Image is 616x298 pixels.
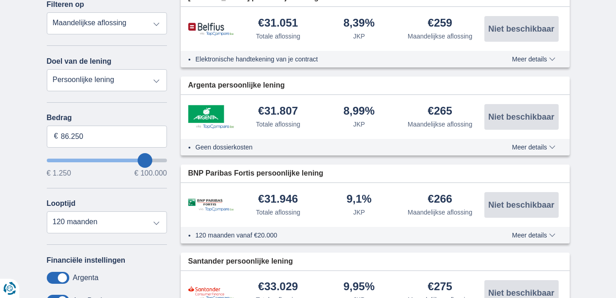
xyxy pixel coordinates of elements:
[258,105,298,118] div: €31.807
[134,170,167,177] span: € 100.000
[54,131,58,142] span: €
[47,170,71,177] span: € 1.250
[73,274,99,282] label: Argenta
[188,256,293,267] span: Santander persoonlijke lening
[258,193,298,206] div: €31.946
[188,199,234,212] img: product.pl.alt BNP Paribas Fortis
[505,55,562,63] button: Meer details
[484,104,559,130] button: Niet beschikbaar
[488,289,554,297] span: Niet beschikbaar
[505,143,562,151] button: Meer details
[512,56,555,62] span: Meer details
[195,143,478,152] li: Geen dossierkosten
[488,201,554,209] span: Niet beschikbaar
[505,232,562,239] button: Meer details
[408,208,472,217] div: Maandelijkse aflossing
[258,17,298,30] div: €31.051
[488,113,554,121] span: Niet beschikbaar
[408,32,472,41] div: Maandelijkse aflossing
[512,144,555,150] span: Meer details
[408,120,472,129] div: Maandelijkse aflossing
[256,208,300,217] div: Totale aflossing
[47,256,126,265] label: Financiële instellingen
[353,120,365,129] div: JKP
[488,25,554,33] span: Niet beschikbaar
[353,208,365,217] div: JKP
[344,17,375,30] div: 8,39%
[188,22,234,36] img: product.pl.alt Belfius
[256,32,300,41] div: Totale aflossing
[47,57,111,66] label: Doel van de lening
[428,105,452,118] div: €265
[428,281,452,293] div: €275
[353,32,365,41] div: JKP
[47,159,167,162] input: wantToBorrow
[346,193,372,206] div: 9,1%
[484,16,559,42] button: Niet beschikbaar
[258,281,298,293] div: €33.029
[195,55,478,64] li: Elektronische handtekening van je contract
[344,105,375,118] div: 8,99%
[484,192,559,218] button: Niet beschikbaar
[188,105,234,129] img: product.pl.alt Argenta
[188,168,323,179] span: BNP Paribas Fortis persoonlijke lening
[195,231,478,240] li: 120 maanden vanaf €20.000
[512,232,555,238] span: Meer details
[428,17,452,30] div: €259
[256,120,300,129] div: Totale aflossing
[47,199,76,208] label: Looptijd
[344,281,375,293] div: 9,95%
[188,80,285,91] span: Argenta persoonlijke lening
[428,193,452,206] div: €266
[47,0,84,9] label: Filteren op
[47,114,167,122] label: Bedrag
